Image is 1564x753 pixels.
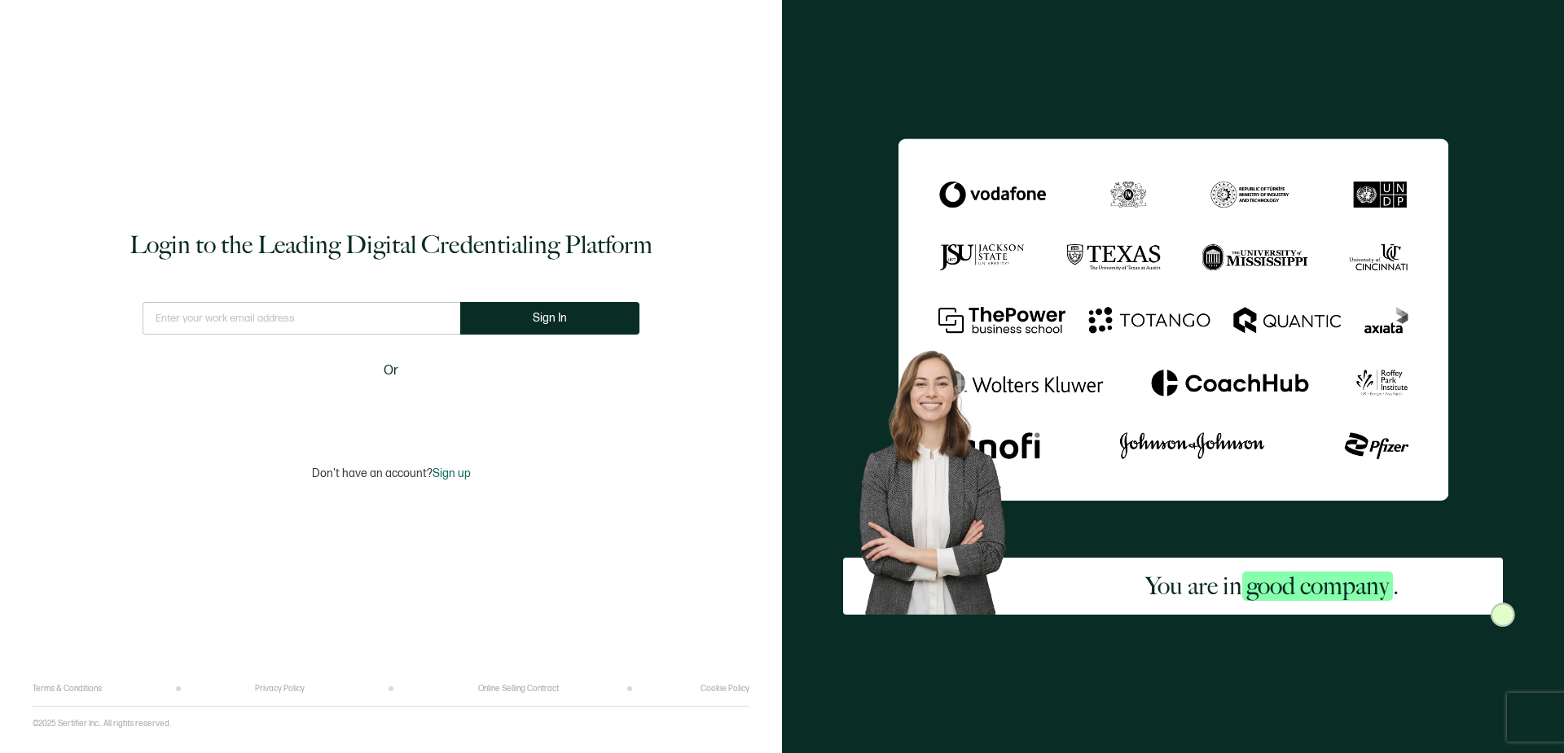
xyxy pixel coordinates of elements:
[130,229,652,261] h1: Login to the Leading Digital Credentialing Platform
[1491,602,1515,627] img: Sertifier Login
[701,684,749,694] a: Cookie Policy
[533,312,567,324] span: Sign In
[384,361,398,381] span: Or
[33,684,102,694] a: Terms & Conditions
[143,302,460,335] input: Enter your work email address
[843,337,1041,615] img: Sertifier Login - You are in <span class="strong-h">good company</span>. Hero
[33,719,171,729] p: ©2025 Sertifier Inc.. All rights reserved.
[312,466,471,480] p: Don't have an account?
[433,466,471,480] span: Sign up
[1242,571,1393,601] span: good company
[255,684,305,694] a: Privacy Policy
[460,302,639,335] button: Sign In
[1145,570,1399,602] h2: You are in .
[289,392,493,427] iframe: Sign in with Google Button
[898,138,1448,501] img: Sertifier Login - You are in <span class="strong-h">good company</span>.
[478,684,559,694] a: Online Selling Contract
